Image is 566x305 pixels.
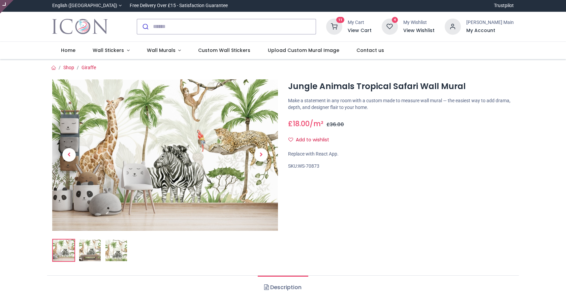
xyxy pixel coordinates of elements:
[288,163,514,170] div: SKU:
[288,134,335,146] button: Add to wishlistAdd to wishlist
[330,121,344,128] span: 36.00
[105,240,127,261] img: WS-70873-03
[130,2,228,9] div: Free Delivery Over £15 - Satisfaction Guarantee
[93,47,124,54] span: Wall Stickers
[288,151,514,158] div: Replace with React App.
[293,119,310,129] span: 18.00
[82,65,96,70] a: Giraffe
[52,2,122,9] a: English ([GEOGRAPHIC_DATA])
[466,27,514,34] a: My Account
[348,27,372,34] a: View Cart
[84,42,138,59] a: Wall Stickers
[288,98,514,111] p: Make a statement in any room with a custom made to measure wall mural — the easiest way to add dr...
[326,121,344,128] span: £
[466,19,514,26] div: [PERSON_NAME] Main
[310,119,323,129] span: /m²
[356,47,384,54] span: Contact us
[268,47,339,54] span: Upload Custom Mural Image
[147,47,176,54] span: Wall Murals
[79,240,101,261] img: WS-70873-02
[326,23,342,29] a: 11
[288,119,310,129] span: £
[258,276,308,299] a: Description
[137,19,153,34] button: Submit
[288,137,293,142] i: Add to wishlist
[52,17,108,36] img: Icon Wall Stickers
[494,2,514,9] a: Trustpilot
[63,65,74,70] a: Shop
[52,17,108,36] a: Logo of Icon Wall Stickers
[198,47,250,54] span: Custom Wall Stickers
[52,79,278,231] img: Jungle Animals Tropical Safari Wall Mural
[348,19,372,26] div: My Cart
[288,81,514,92] h1: Jungle Animals Tropical Safari Wall Mural
[138,42,190,59] a: Wall Murals
[52,102,86,208] a: Previous
[53,240,74,261] img: Jungle Animals Tropical Safari Wall Mural
[403,19,435,26] div: My Wishlist
[298,163,319,169] span: WS-70873
[62,148,76,162] span: Previous
[336,17,345,23] sup: 11
[392,17,398,23] sup: 4
[61,47,75,54] span: Home
[254,148,268,162] span: Next
[244,102,278,208] a: Next
[382,23,398,29] a: 4
[403,27,435,34] a: View Wishlist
